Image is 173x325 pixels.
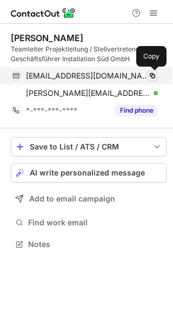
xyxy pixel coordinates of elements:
button: Reveal Button [115,105,158,116]
div: [PERSON_NAME] [11,32,83,43]
span: Find work email [28,218,162,227]
div: Teamleiter Projektleitung / Stellvertretender Geschäftsführer Installation Süd GmbH [11,44,167,64]
span: [EMAIL_ADDRESS][DOMAIN_NAME] [26,71,150,81]
div: Save to List / ATS / CRM [30,142,148,151]
span: Add to email campaign [29,194,115,203]
span: [PERSON_NAME][EMAIL_ADDRESS][PERSON_NAME][DOMAIN_NAME] [26,88,150,98]
button: AI write personalized message [11,163,167,183]
button: Add to email campaign [11,189,167,209]
img: ContactOut v5.3.10 [11,6,76,19]
span: Notes [28,239,162,249]
button: Notes [11,237,167,252]
span: AI write personalized message [30,168,145,177]
button: Find work email [11,215,167,230]
button: save-profile-one-click [11,137,167,157]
